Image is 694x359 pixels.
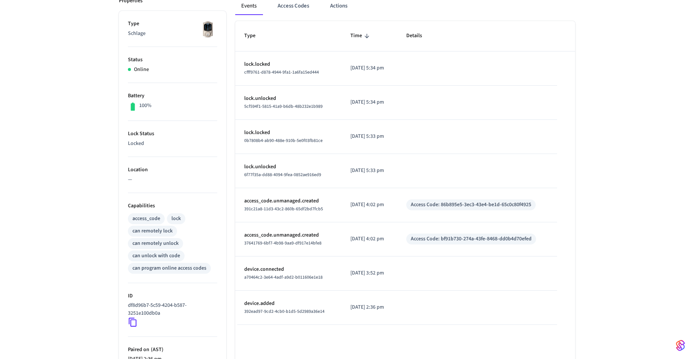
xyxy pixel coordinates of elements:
[244,129,332,137] p: lock.locked
[171,215,181,223] div: lock
[128,166,217,174] p: Location
[350,64,388,72] p: [DATE] 5:34 pm
[411,201,531,209] div: Access Code: 86b895e5-3ec3-43e4-be1d-65c0c80f4925
[139,102,152,110] p: 100%
[244,95,332,103] p: lock.unlocked
[244,274,323,281] span: a70464c2-3e64-4adf-a9d2-b011606e1e18
[244,172,321,178] span: 6f77f35a-dd88-4094-9fea-0852ae916ed9
[128,302,214,317] p: df8d96b7-5c59-4204-b587-3251e100db0a
[244,308,324,315] span: 392ead97-9cd2-4cb0-b1d5-5d2989a36e14
[128,176,217,184] p: —
[350,30,372,42] span: Time
[244,137,323,144] span: 0b7808b4-ab90-488e-910b-5e0f03fb81ce
[132,215,160,223] div: access_code
[244,231,332,239] p: access_code.unmanaged.created
[406,30,432,42] span: Details
[128,92,217,100] p: Battery
[350,98,388,106] p: [DATE] 5:34 pm
[244,240,321,246] span: 37641769-6bf7-4b98-9aa9-df917e14bfe8
[350,303,388,311] p: [DATE] 2:36 pm
[132,227,173,235] div: can remotely lock
[128,30,217,38] p: Schlage
[198,20,217,39] img: Schlage Sense Smart Deadbolt with Camelot Trim, Front
[244,206,323,212] span: 391c21a8-11d3-43c2-860b-65df2bd7fcb5
[134,66,149,74] p: Online
[128,202,217,210] p: Capabilities
[149,346,164,353] span: ( AST )
[132,264,206,272] div: can program online access codes
[132,240,179,247] div: can remotely unlock
[411,235,532,243] div: Access Code: bf91b730-274a-43fe-8468-dd0b4d70efed
[128,140,217,148] p: Locked
[350,133,388,140] p: [DATE] 5:33 pm
[350,201,388,209] p: [DATE] 4:02 pm
[244,265,332,273] p: device.connected
[244,197,332,205] p: access_code.unmanaged.created
[244,163,332,171] p: lock.unlocked
[244,69,319,75] span: cfff9761-d878-4944-9fa1-1a6fa15ed444
[244,60,332,68] p: lock.locked
[128,292,217,300] p: ID
[132,252,180,260] div: can unlock with code
[128,130,217,138] p: Lock Status
[350,235,388,243] p: [DATE] 4:02 pm
[235,21,575,324] table: sticky table
[128,346,217,354] p: Paired on
[350,269,388,277] p: [DATE] 3:52 pm
[350,167,388,175] p: [DATE] 5:33 pm
[244,30,265,42] span: Type
[128,20,217,28] p: Type
[128,56,217,64] p: Status
[244,103,323,110] span: 5cf594f1-5815-41a9-b6db-48b232e1b989
[676,339,685,351] img: SeamLogoGradient.69752ec5.svg
[244,300,332,308] p: device.added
